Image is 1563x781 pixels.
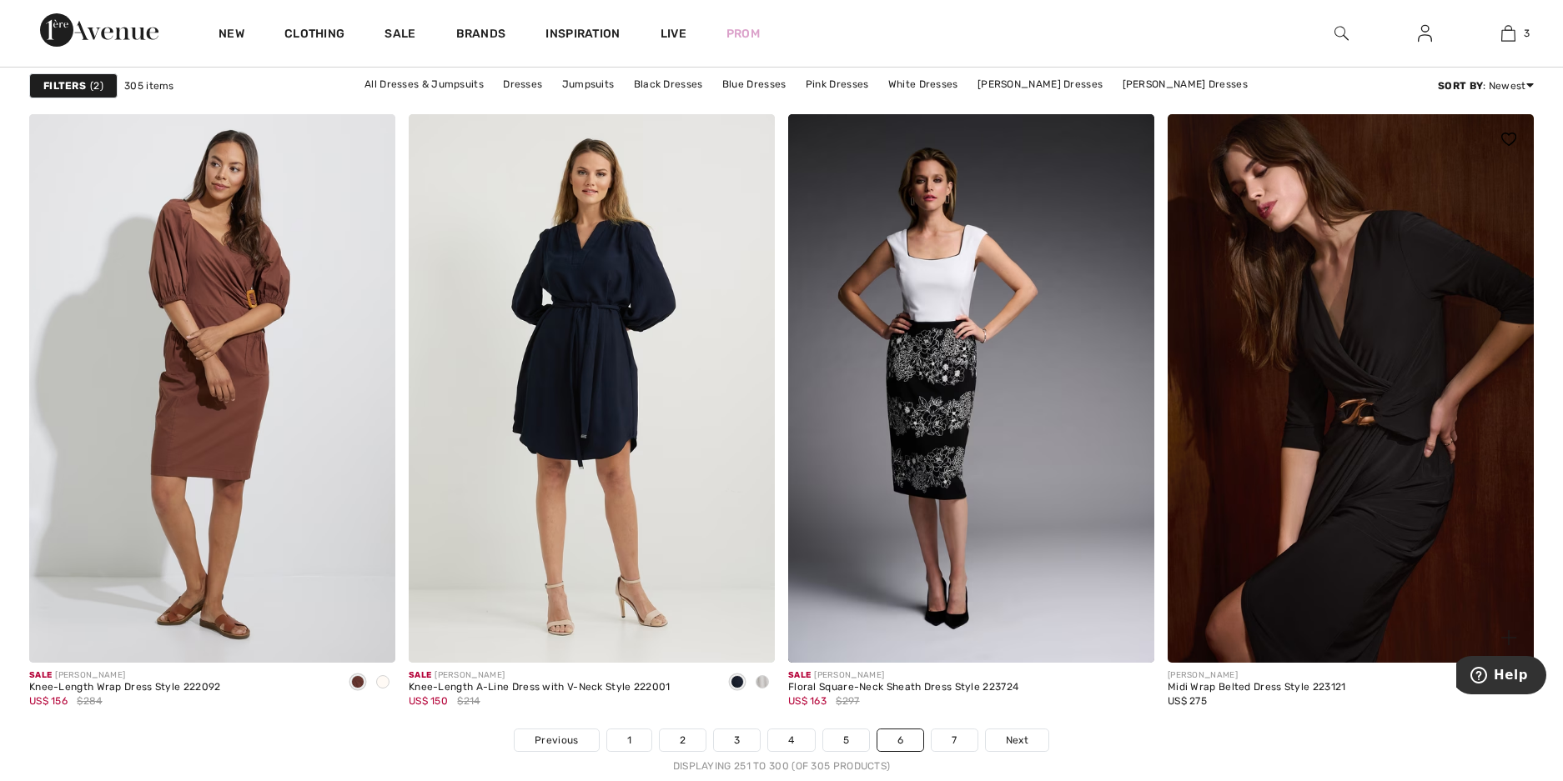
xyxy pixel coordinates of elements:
div: Displaying 251 to 300 (of 305 products) [29,758,1534,773]
a: Jumpsuits [554,73,623,95]
strong: Sort By [1438,80,1483,92]
a: 1 [607,729,651,751]
a: 6 [877,729,923,751]
div: Midi Wrap Belted Dress Style 223121 [1168,682,1346,693]
a: Previous [515,729,598,751]
iframe: Opens a widget where you can find more information [1456,656,1546,698]
span: Sale [409,670,431,680]
div: Vanilla 30 [370,669,395,697]
a: 7 [932,729,977,751]
a: Midi Wrap Belted Dress Style 223121. Black [1168,114,1534,663]
div: : Newest [1438,78,1534,93]
span: Sale [788,670,811,680]
img: My Info [1418,23,1432,43]
span: 305 items [124,78,174,93]
span: US$ 275 [1168,695,1207,707]
a: Blue Dresses [714,73,795,95]
span: Sale [29,670,52,680]
a: White Dresses [880,73,967,95]
div: [PERSON_NAME] [409,669,671,682]
a: Prom [726,25,760,43]
div: Knee-Length A-Line Dress with V-Neck Style 222001 [409,682,671,693]
img: search the website [1334,23,1349,43]
a: 5 [823,729,869,751]
div: [PERSON_NAME] [788,669,1018,682]
img: Floral Square-Neck Sheath Dress Style 223724. Black/Vanilla [788,114,1154,663]
img: heart_black_full.svg [1501,133,1516,146]
a: Brands [456,27,506,44]
div: [PERSON_NAME] [29,669,221,682]
span: $214 [457,693,480,708]
img: Knee-Length A-Line Dress with V-Neck Style 222001. Midnight Blue 40 [409,114,775,663]
a: Clothing [284,27,344,44]
strong: Filters [43,78,86,93]
div: Sand [750,669,775,697]
img: plus_v2.svg [1501,630,1516,645]
span: Next [1006,733,1028,748]
a: [PERSON_NAME] Dresses [969,73,1111,95]
div: Knee-Length Wrap Dress Style 222092 [29,682,221,693]
nav: Page navigation [29,728,1534,773]
span: US$ 156 [29,695,68,707]
img: 1ère Avenue [40,13,158,47]
a: 3 [714,729,760,751]
a: 4 [768,729,814,751]
img: My Bag [1501,23,1515,43]
a: 3 [1467,23,1549,43]
span: 3 [1524,26,1530,41]
div: Midnight Blue 40 [725,669,750,697]
a: Live [661,25,686,43]
img: Knee-Length Wrap Dress Style 222092. Espresso [29,114,395,663]
a: Dresses [495,73,550,95]
span: Previous [535,733,578,748]
span: $284 [77,693,102,708]
a: Next [986,729,1048,751]
span: US$ 163 [788,695,827,707]
div: [PERSON_NAME] [1168,669,1346,682]
a: Sign In [1405,23,1445,44]
span: $297 [836,693,859,708]
a: Sale [384,27,415,44]
a: Black Dresses [626,73,711,95]
a: [PERSON_NAME] Dresses [1114,73,1256,95]
div: Floral Square-Neck Sheath Dress Style 223724 [788,682,1018,693]
span: US$ 150 [409,695,448,707]
a: Pink Dresses [797,73,877,95]
span: 2 [90,78,103,93]
div: Espresso [345,669,370,697]
span: Inspiration [545,27,620,44]
a: 2 [660,729,706,751]
a: All Dresses & Jumpsuits [356,73,492,95]
a: New [219,27,244,44]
